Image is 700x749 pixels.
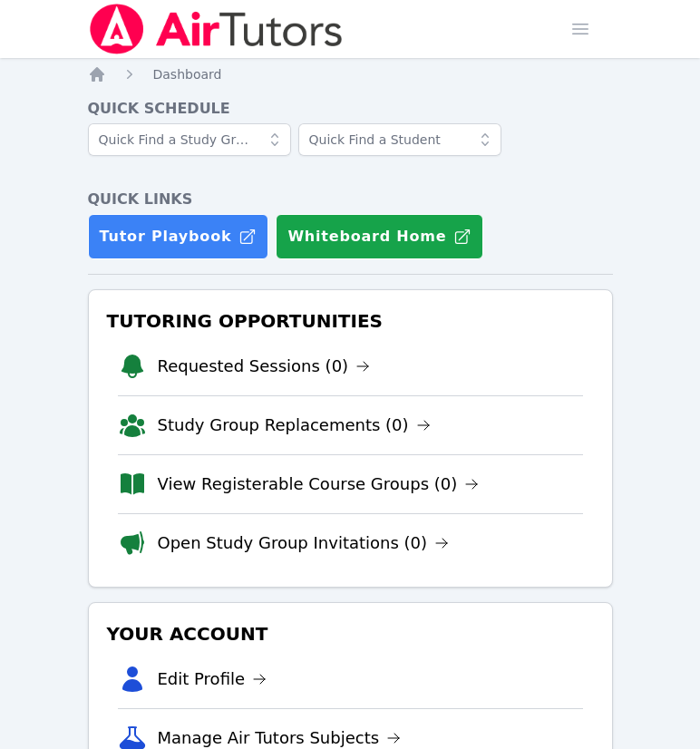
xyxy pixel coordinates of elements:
[158,354,371,379] a: Requested Sessions (0)
[88,189,613,210] h4: Quick Links
[88,4,345,54] img: Air Tutors
[158,472,480,497] a: View Registerable Course Groups (0)
[153,67,222,82] span: Dashboard
[158,530,450,556] a: Open Study Group Invitations (0)
[276,214,483,259] button: Whiteboard Home
[88,65,613,83] nav: Breadcrumb
[158,666,267,692] a: Edit Profile
[158,413,431,438] a: Study Group Replacements (0)
[88,123,291,156] input: Quick Find a Study Group
[88,98,613,120] h4: Quick Schedule
[298,123,501,156] input: Quick Find a Student
[103,618,598,650] h3: Your Account
[153,65,222,83] a: Dashboard
[88,214,269,259] a: Tutor Playbook
[103,305,598,337] h3: Tutoring Opportunities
